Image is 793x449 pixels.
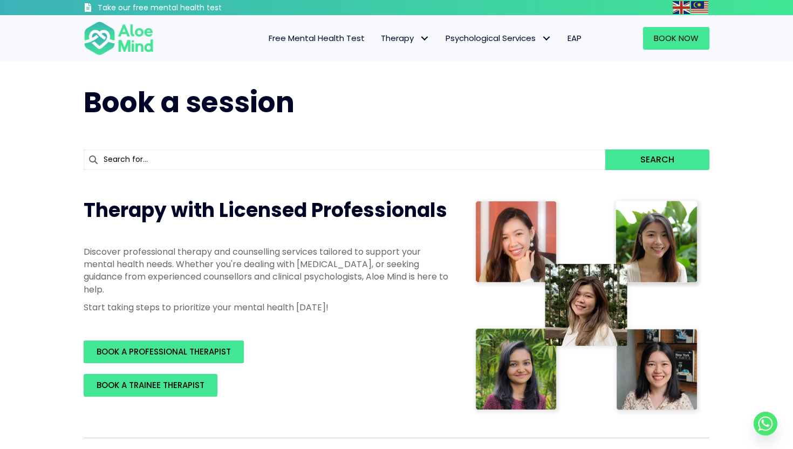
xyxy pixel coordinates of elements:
[84,149,605,170] input: Search for...
[437,27,559,50] a: Psychological ServicesPsychological Services: submenu
[605,149,709,170] button: Search
[673,1,690,14] img: en
[654,32,699,44] span: Book Now
[538,31,554,46] span: Psychological Services: submenu
[691,1,709,13] a: Malay
[472,197,703,416] img: Therapist collage
[84,21,154,56] img: Aloe mind Logo
[691,1,708,14] img: ms
[168,27,590,50] nav: Menu
[84,301,450,314] p: Start taking steps to prioritize your mental health [DATE]!
[381,32,429,44] span: Therapy
[559,27,590,50] a: EAP
[84,246,450,296] p: Discover professional therapy and counselling services tailored to support your mental health nee...
[643,27,709,50] a: Book Now
[261,27,373,50] a: Free Mental Health Test
[446,32,551,44] span: Psychological Services
[84,196,447,224] span: Therapy with Licensed Professionals
[673,1,691,13] a: English
[84,341,244,363] a: BOOK A PROFESSIONAL THERAPIST
[269,32,365,44] span: Free Mental Health Test
[97,379,204,391] span: BOOK A TRAINEE THERAPIST
[84,374,217,397] a: BOOK A TRAINEE THERAPIST
[84,83,295,122] span: Book a session
[373,27,437,50] a: TherapyTherapy: submenu
[97,346,231,357] span: BOOK A PROFESSIONAL THERAPIST
[416,31,432,46] span: Therapy: submenu
[98,3,279,13] h3: Take our free mental health test
[568,32,582,44] span: EAP
[84,3,279,15] a: Take our free mental health test
[754,412,777,436] a: Whatsapp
